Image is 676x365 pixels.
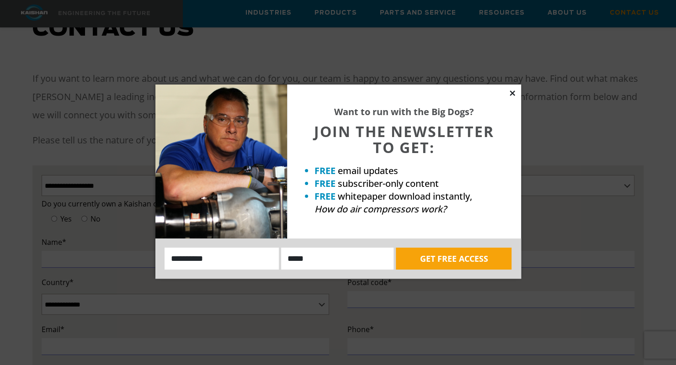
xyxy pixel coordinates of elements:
input: Email [281,248,394,270]
strong: Want to run with the Big Dogs? [334,106,474,118]
strong: FREE [314,190,335,202]
span: email updates [338,164,398,177]
input: Name: [165,248,279,270]
strong: FREE [314,177,335,190]
button: Close [508,89,516,97]
strong: FREE [314,164,335,177]
em: How do air compressors work? [314,203,447,215]
span: whitepaper download instantly, [338,190,472,202]
span: JOIN THE NEWSLETTER TO GET: [314,122,494,157]
span: subscriber-only content [338,177,439,190]
button: GET FREE ACCESS [396,248,511,270]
